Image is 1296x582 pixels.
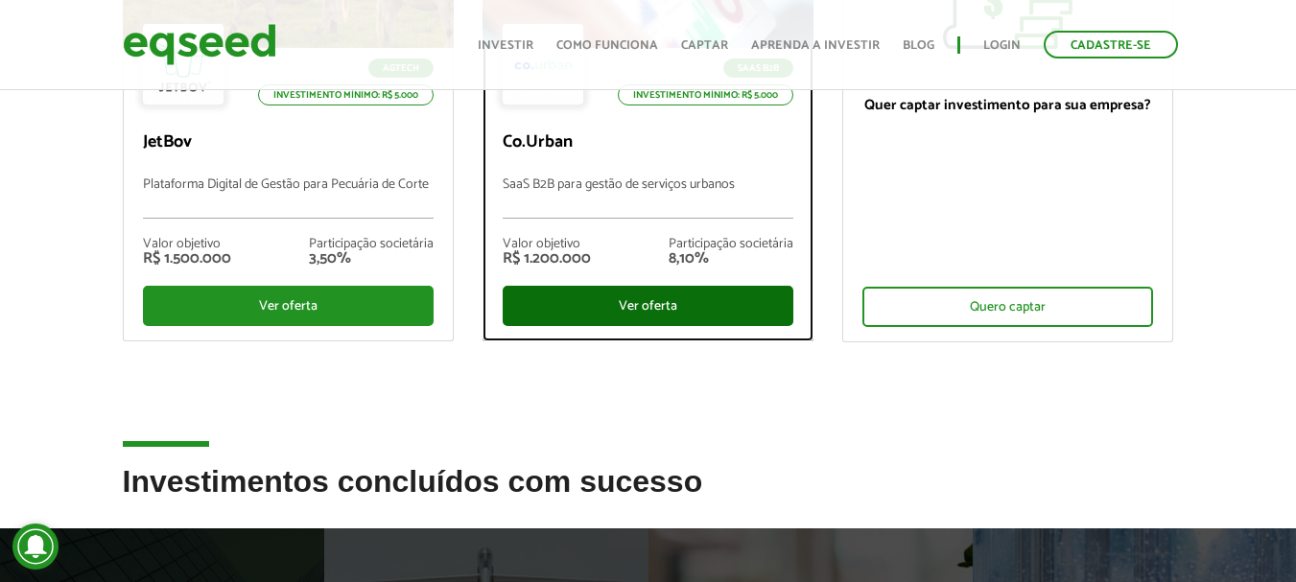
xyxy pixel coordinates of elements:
div: R$ 1.500.000 [143,251,231,267]
a: Investir [478,39,533,52]
p: SaaS B2B para gestão de serviços urbanos [503,177,793,219]
div: 3,50% [309,251,434,267]
p: Investimento mínimo: R$ 5.000 [258,84,434,105]
p: Investimento mínimo: R$ 5.000 [618,84,793,105]
div: Quero captar [862,287,1153,327]
h2: Investimentos concluídos com sucesso [123,465,1174,527]
div: R$ 1.200.000 [503,251,591,267]
a: Como funciona [556,39,658,52]
p: Quer captar investimento para sua empresa? [862,97,1153,114]
div: Ver oferta [503,286,793,326]
img: EqSeed [123,19,276,70]
div: 8,10% [669,251,793,267]
a: Login [983,39,1021,52]
div: Participação societária [669,238,793,251]
div: Valor objetivo [503,238,591,251]
p: Co.Urban [503,132,793,153]
a: Aprenda a investir [751,39,880,52]
div: Participação societária [309,238,434,251]
p: Plataforma Digital de Gestão para Pecuária de Corte [143,177,434,219]
div: Valor objetivo [143,238,231,251]
a: Cadastre-se [1044,31,1178,58]
a: Blog [903,39,934,52]
div: Ver oferta [143,286,434,326]
p: JetBov [143,132,434,153]
a: Captar [681,39,728,52]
